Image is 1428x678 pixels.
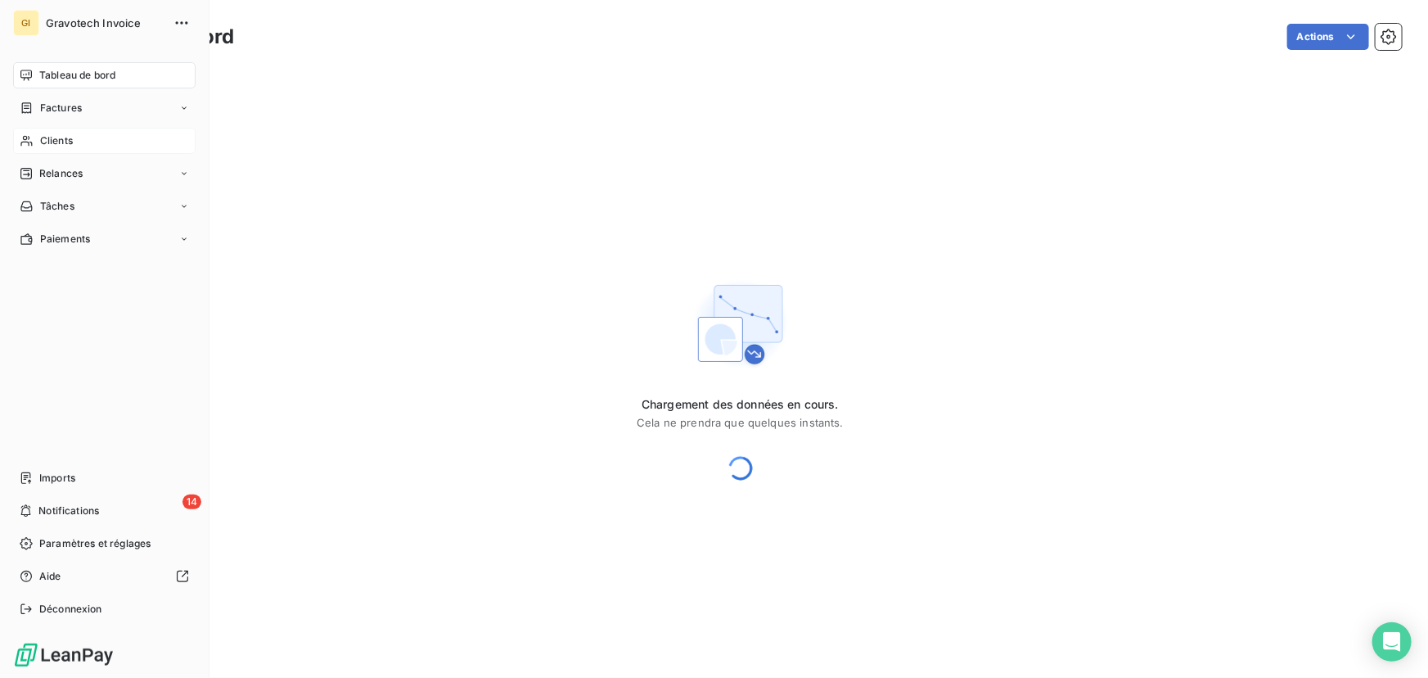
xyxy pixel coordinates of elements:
span: Relances [39,166,83,181]
div: GI [13,10,39,36]
span: Gravotech Invoice [46,16,164,29]
a: Aide [13,563,196,590]
span: Paiements [40,232,90,246]
span: Cela ne prendra que quelques instants. [637,416,844,429]
div: Open Intercom Messenger [1372,622,1412,662]
span: Clients [40,133,73,148]
span: 14 [182,495,201,509]
span: Notifications [38,504,99,518]
img: Logo LeanPay [13,642,115,668]
span: Chargement des données en cours. [637,396,844,413]
span: Aide [39,569,61,584]
img: First time [688,272,793,377]
span: Imports [39,471,75,486]
span: Déconnexion [39,602,102,617]
span: Paramètres et réglages [39,536,151,551]
button: Actions [1287,24,1369,50]
span: Factures [40,101,82,115]
span: Tableau de bord [39,68,115,83]
span: Tâches [40,199,74,214]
